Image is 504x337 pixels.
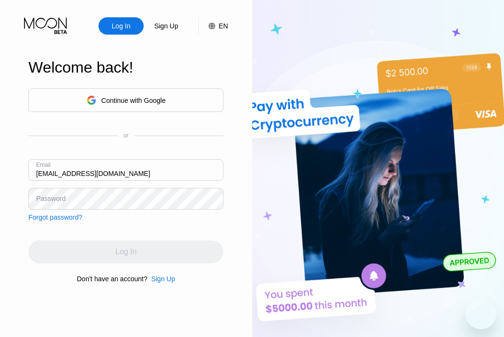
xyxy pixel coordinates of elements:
iframe: Button to launch messaging window [466,299,496,329]
div: Password [36,195,65,202]
div: Forgot password? [28,213,82,221]
div: Don't have an account? [77,275,148,283]
div: Sign Up [148,275,175,283]
div: EN [198,17,228,35]
div: Log In [111,21,132,31]
div: or [123,132,129,139]
div: EN [219,22,228,30]
div: Sign Up [153,21,179,31]
div: Sign Up [151,275,175,283]
div: Email [36,162,50,168]
div: Sign Up [144,17,189,35]
div: Continue with Google [101,97,166,104]
div: Log In [98,17,144,35]
div: Welcome back! [28,59,223,76]
div: Continue with Google [28,88,223,112]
